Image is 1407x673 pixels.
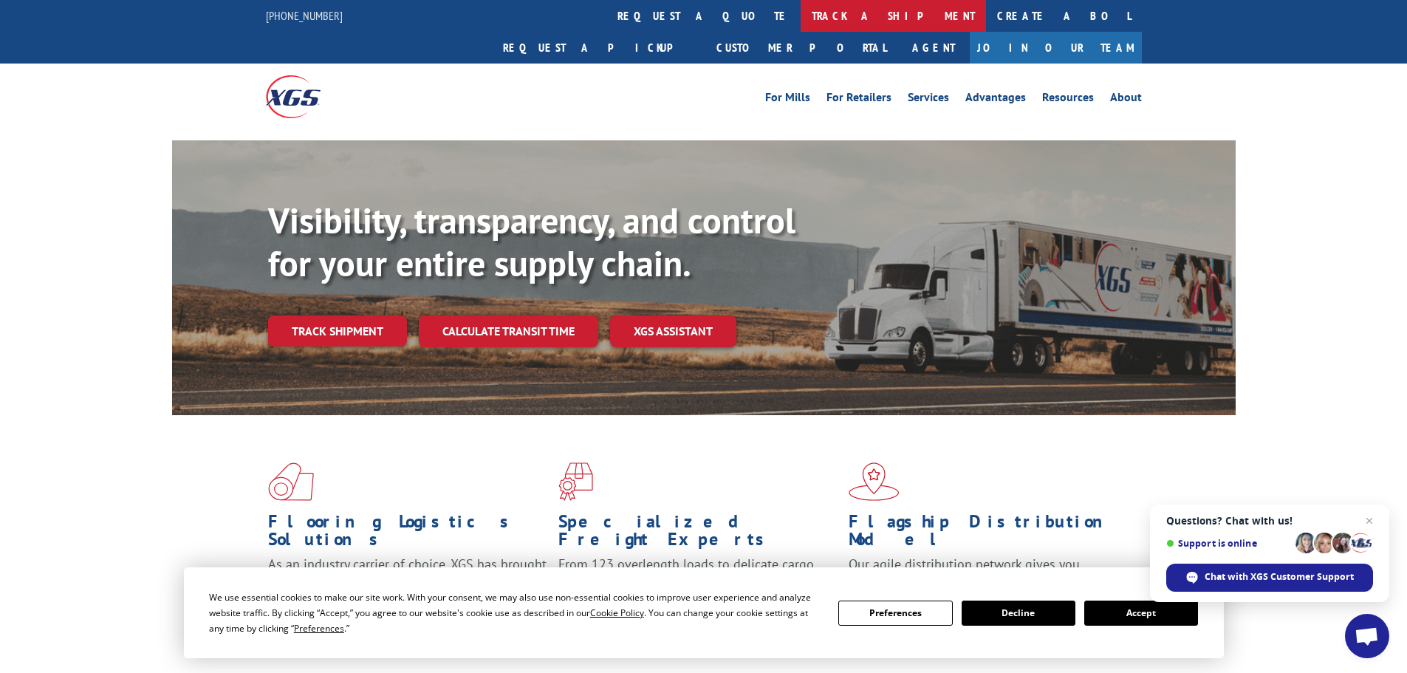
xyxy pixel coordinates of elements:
img: xgs-icon-total-supply-chain-intelligence-red [268,462,314,501]
a: Agent [897,32,970,64]
div: Chat with XGS Customer Support [1166,564,1373,592]
a: Advantages [965,92,1026,108]
p: From 123 overlength loads to delicate cargo, our experienced staff knows the best way to move you... [558,556,838,621]
a: Customer Portal [705,32,897,64]
a: About [1110,92,1142,108]
a: [PHONE_NUMBER] [266,8,343,23]
span: Close chat [1360,512,1378,530]
span: Preferences [294,622,344,635]
a: Track shipment [268,315,407,346]
span: Questions? Chat with us! [1166,515,1373,527]
div: Cookie Consent Prompt [184,567,1224,658]
a: Calculate transit time [419,315,598,347]
div: We use essential cookies to make our site work. With your consent, we may also use non-essential ... [209,590,821,636]
span: As an industry carrier of choice, XGS has brought innovation and dedication to flooring logistics... [268,556,547,608]
h1: Flagship Distribution Model [849,513,1128,556]
h1: Flooring Logistics Solutions [268,513,547,556]
a: Services [908,92,949,108]
span: Our agile distribution network gives you nationwide inventory management on demand. [849,556,1120,590]
button: Preferences [838,601,952,626]
span: Chat with XGS Customer Support [1205,570,1354,584]
a: Resources [1042,92,1094,108]
a: For Mills [765,92,810,108]
img: xgs-icon-focused-on-flooring-red [558,462,593,501]
div: Open chat [1345,614,1389,658]
a: Request a pickup [492,32,705,64]
img: xgs-icon-flagship-distribution-model-red [849,462,900,501]
button: Accept [1084,601,1198,626]
b: Visibility, transparency, and control for your entire supply chain. [268,197,795,286]
h1: Specialized Freight Experts [558,513,838,556]
a: Join Our Team [970,32,1142,64]
span: Cookie Policy [590,607,644,619]
a: XGS ASSISTANT [610,315,736,347]
span: Support is online [1166,538,1290,549]
button: Decline [962,601,1075,626]
a: For Retailers [826,92,891,108]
